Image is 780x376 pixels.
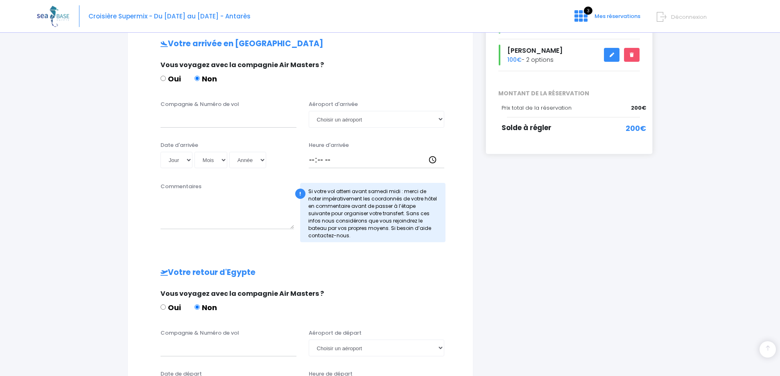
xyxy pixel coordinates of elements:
[144,39,457,49] h2: Votre arrivée en [GEOGRAPHIC_DATA]
[584,7,592,15] span: 3
[507,56,522,64] span: 100€
[161,100,239,108] label: Compagnie & Numéro de vol
[161,289,324,298] span: Vous voyagez avec la compagnie Air Masters ?
[631,104,646,112] span: 200€
[194,76,200,81] input: Non
[194,304,200,310] input: Non
[161,182,201,191] label: Commentaires
[502,123,552,133] span: Solde à régler
[161,302,181,313] label: Oui
[161,304,166,310] input: Oui
[88,12,251,20] span: Croisière Supermix - Du [DATE] au [DATE] - Antarès
[492,89,646,98] span: MONTANT DE LA RÉSERVATION
[671,13,707,21] span: Déconnexion
[309,141,349,149] label: Heure d'arrivée
[161,60,324,70] span: Vous voyagez avec la compagnie Air Masters ?
[502,104,572,112] span: Prix total de la réservation
[161,76,166,81] input: Oui
[309,100,358,108] label: Aéroport d'arrivée
[507,46,563,55] span: [PERSON_NAME]
[194,302,217,313] label: Non
[568,15,645,23] a: 3 Mes réservations
[595,12,640,20] span: Mes réservations
[161,329,239,337] label: Compagnie & Numéro de vol
[300,183,446,242] div: Si votre vol atterri avant samedi midi : merci de noter impérativement les coordonnés de votre hô...
[626,123,646,134] span: 200€
[194,73,217,84] label: Non
[309,329,362,337] label: Aéroport de départ
[295,189,305,199] div: !
[161,73,181,84] label: Oui
[161,141,198,149] label: Date d'arrivée
[492,45,646,65] div: - 2 options
[144,268,457,277] h2: Votre retour d'Egypte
